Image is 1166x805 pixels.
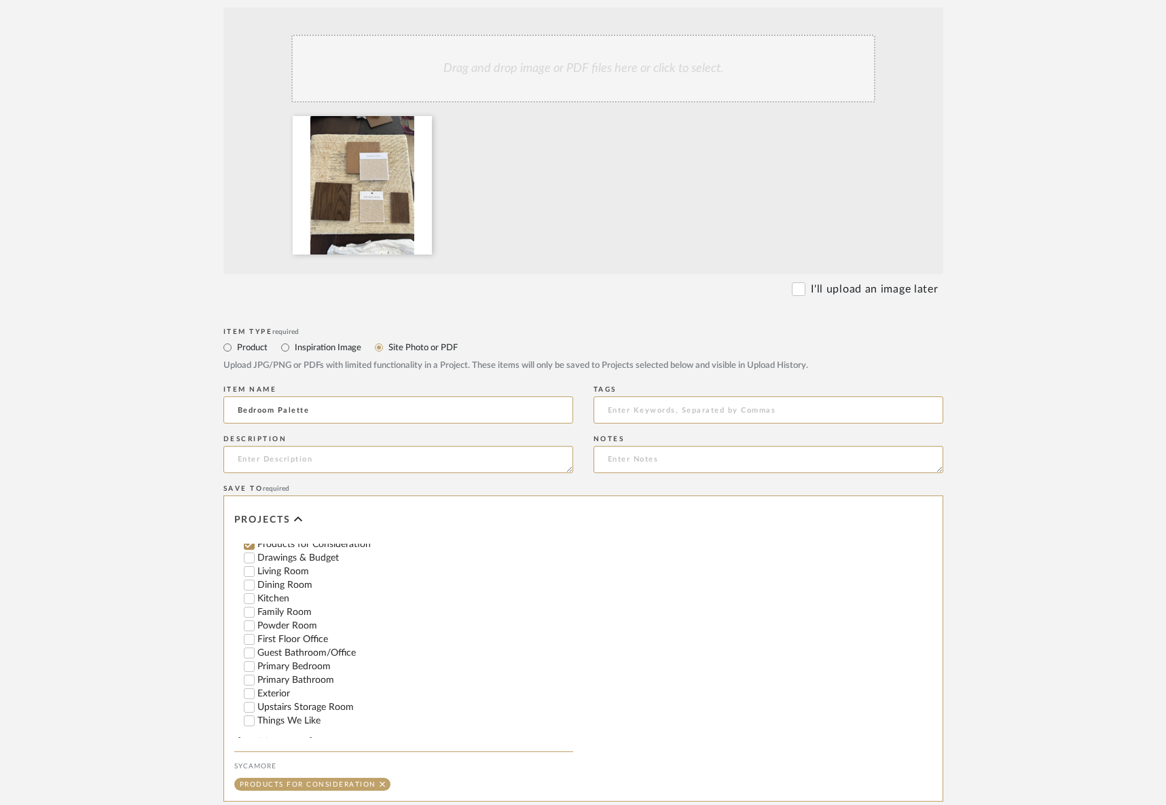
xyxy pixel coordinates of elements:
input: Enter Name [223,396,573,424]
label: I'll upload an image later [811,281,938,297]
label: Family Room [257,607,573,617]
span: [PERSON_NAME] [238,737,312,747]
label: Site Photo or PDF [387,340,458,355]
label: Drawings & Budget [257,553,573,563]
div: Save To [223,485,943,493]
label: First Floor Office [257,635,573,644]
label: Living Room [257,567,573,576]
label: Guest Bathroom/Office [257,648,573,658]
div: Item name [223,386,573,394]
label: Dining Room [257,580,573,590]
div: Tags [594,386,943,394]
div: Item Type [223,328,943,336]
input: Enter Keywords, Separated by Commas [594,396,943,424]
div: Description [223,435,573,443]
mat-radio-group: Select item type [223,339,943,356]
label: Exterior [257,689,573,698]
label: Primary Bedroom [257,662,573,671]
label: Powder Room [257,621,573,631]
div: Products for Consideration [240,781,376,788]
label: Primary Bathroom [257,675,573,685]
label: Kitchen [257,594,573,603]
label: Inspiration Image [293,340,361,355]
label: Upstairs Storage Room [257,703,573,712]
span: Projects [234,514,291,526]
label: Products for Consideration [257,540,573,549]
div: Sycamore [234,762,573,770]
span: required [263,485,289,492]
div: Notes [594,435,943,443]
label: Things We Like [257,716,573,726]
div: Upload JPG/PNG or PDFs with limited functionality in a Project. These items will only be saved to... [223,359,943,373]
span: required [272,329,299,335]
label: Product [236,340,268,355]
